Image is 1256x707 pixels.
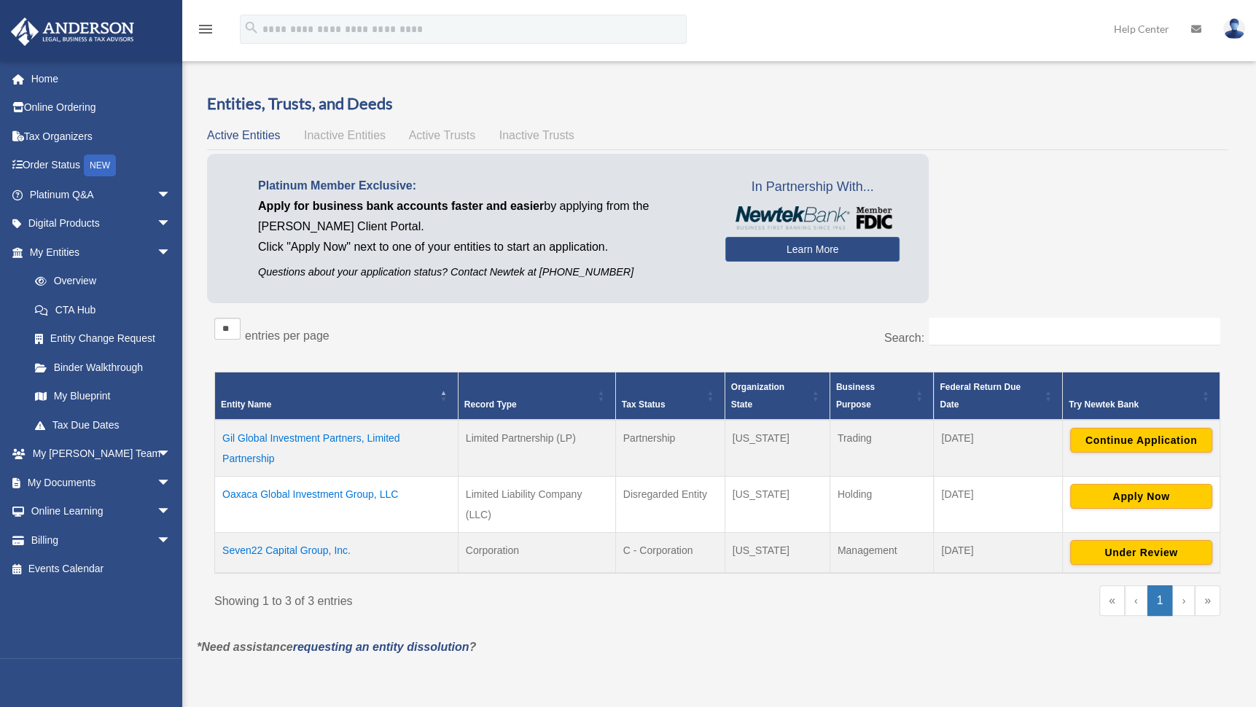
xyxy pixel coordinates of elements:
[725,476,830,532] td: [US_STATE]
[10,440,193,469] a: My [PERSON_NAME] Teamarrow_drop_down
[733,206,892,230] img: NewtekBankLogoSM.png
[10,555,193,584] a: Events Calendar
[157,209,186,239] span: arrow_drop_down
[207,129,280,141] span: Active Entities
[197,20,214,38] i: menu
[458,476,615,532] td: Limited Liability Company (LLC)
[725,532,830,573] td: [US_STATE]
[215,476,459,532] td: Oaxaca Global Investment Group, LLC
[20,324,186,353] a: Entity Change Request
[836,382,875,410] span: Business Purpose
[458,420,615,477] td: Limited Partnership (LP)
[197,641,476,653] em: *Need assistance ?
[934,372,1063,420] th: Federal Return Due Date: Activate to sort
[725,420,830,477] td: [US_STATE]
[1070,484,1212,509] button: Apply Now
[830,532,934,573] td: Management
[84,155,116,176] div: NEW
[934,532,1063,573] td: [DATE]
[1172,585,1195,616] a: Next
[10,209,193,238] a: Digital Productsarrow_drop_down
[207,93,1228,115] h3: Entities, Trusts, and Deeds
[197,26,214,38] a: menu
[258,263,703,281] p: Questions about your application status? Contact Newtek at [PHONE_NUMBER]
[10,497,193,526] a: Online Learningarrow_drop_down
[830,476,934,532] td: Holding
[1070,540,1212,565] button: Under Review
[615,420,725,477] td: Partnership
[7,17,139,46] img: Anderson Advisors Platinum Portal
[725,372,830,420] th: Organization State: Activate to sort
[725,237,900,262] a: Learn More
[10,526,193,555] a: Billingarrow_drop_down
[215,532,459,573] td: Seven22 Capital Group, Inc.
[10,122,193,151] a: Tax Organizers
[215,372,459,420] th: Entity Name: Activate to invert sorting
[940,382,1021,410] span: Federal Return Due Date
[293,641,469,653] a: requesting an entity dissolution
[499,129,574,141] span: Inactive Trusts
[258,176,703,196] p: Platinum Member Exclusive:
[884,332,924,344] label: Search:
[20,382,186,411] a: My Blueprint
[157,497,186,527] span: arrow_drop_down
[215,420,459,477] td: Gil Global Investment Partners, Limited Partnership
[157,180,186,210] span: arrow_drop_down
[1070,428,1212,453] button: Continue Application
[243,20,260,36] i: search
[20,267,179,296] a: Overview
[157,468,186,498] span: arrow_drop_down
[10,238,186,267] a: My Entitiesarrow_drop_down
[1099,585,1125,616] a: First
[304,129,386,141] span: Inactive Entities
[615,372,725,420] th: Tax Status: Activate to sort
[258,237,703,257] p: Click "Apply Now" next to one of your entities to start an application.
[458,532,615,573] td: Corporation
[10,468,193,497] a: My Documentsarrow_drop_down
[830,420,934,477] td: Trading
[157,440,186,469] span: arrow_drop_down
[934,420,1063,477] td: [DATE]
[10,180,193,209] a: Platinum Q&Aarrow_drop_down
[830,372,934,420] th: Business Purpose: Activate to sort
[622,399,666,410] span: Tax Status
[10,93,193,122] a: Online Ordering
[20,295,186,324] a: CTA Hub
[157,238,186,267] span: arrow_drop_down
[245,329,329,342] label: entries per page
[258,200,544,212] span: Apply for business bank accounts faster and easier
[1069,396,1198,413] div: Try Newtek Bank
[1195,585,1220,616] a: Last
[10,151,193,181] a: Order StatusNEW
[458,372,615,420] th: Record Type: Activate to sort
[615,532,725,573] td: C - Corporation
[214,585,706,612] div: Showing 1 to 3 of 3 entries
[725,176,900,199] span: In Partnership With...
[1147,585,1173,616] a: 1
[20,410,186,440] a: Tax Due Dates
[934,476,1063,532] td: [DATE]
[1125,585,1147,616] a: Previous
[221,399,271,410] span: Entity Name
[464,399,517,410] span: Record Type
[258,196,703,237] p: by applying from the [PERSON_NAME] Client Portal.
[615,476,725,532] td: Disregarded Entity
[20,353,186,382] a: Binder Walkthrough
[1223,18,1245,39] img: User Pic
[731,382,784,410] span: Organization State
[409,129,476,141] span: Active Trusts
[1062,372,1220,420] th: Try Newtek Bank : Activate to sort
[157,526,186,555] span: arrow_drop_down
[10,64,193,93] a: Home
